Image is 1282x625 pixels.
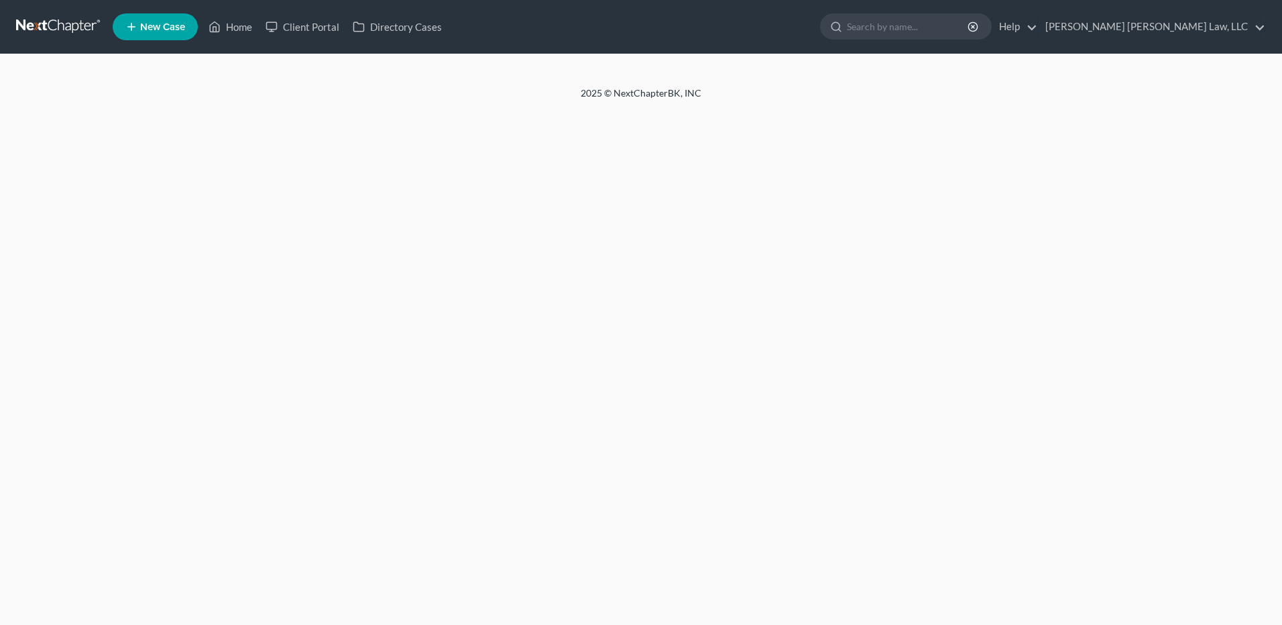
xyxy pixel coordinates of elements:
[140,22,185,32] span: New Case
[847,14,970,39] input: Search by name...
[259,15,346,39] a: Client Portal
[202,15,259,39] a: Home
[1039,15,1265,39] a: [PERSON_NAME] [PERSON_NAME] Law, LLC
[992,15,1037,39] a: Help
[259,87,1023,111] div: 2025 © NextChapterBK, INC
[346,15,449,39] a: Directory Cases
